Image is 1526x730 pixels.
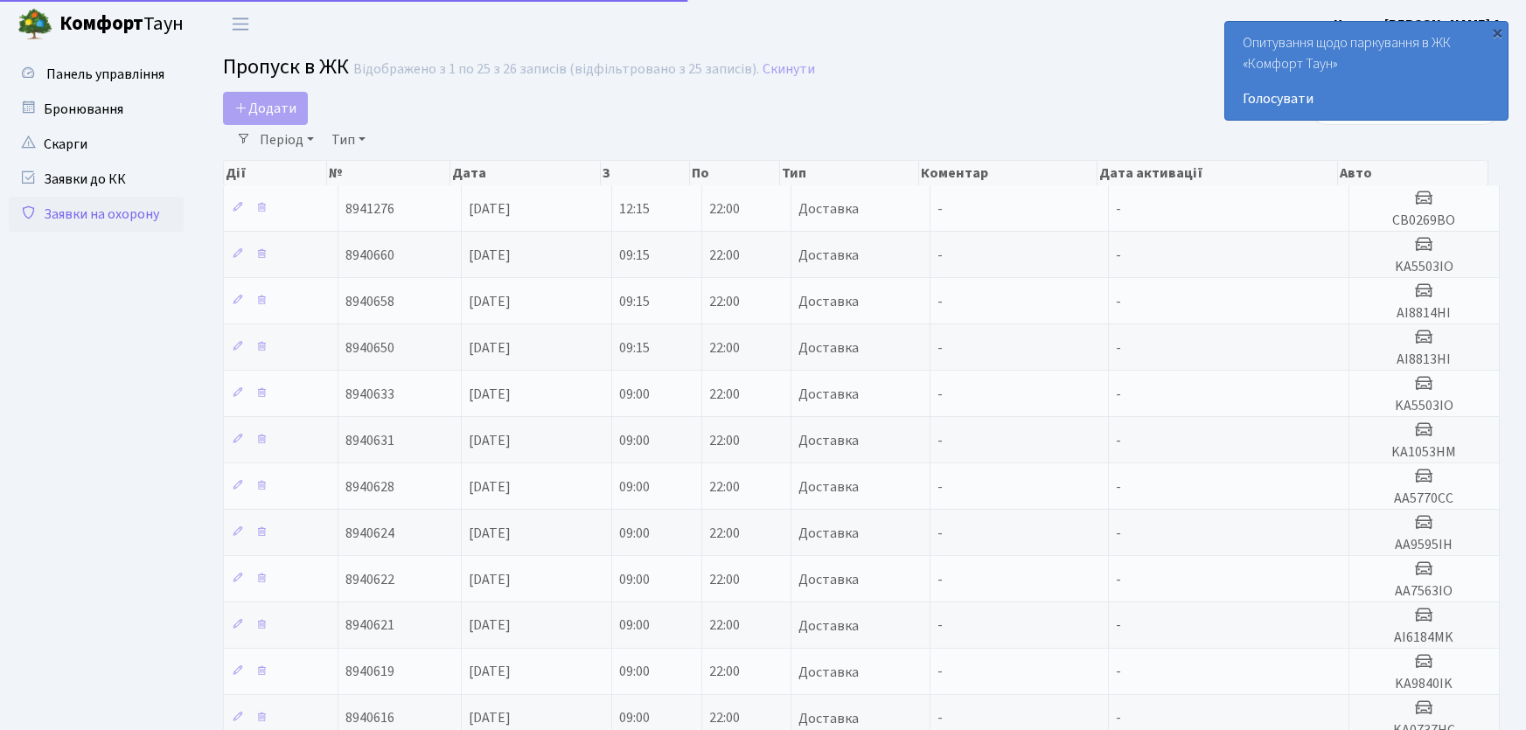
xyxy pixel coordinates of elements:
[937,709,943,728] span: -
[798,387,859,401] span: Доставка
[1116,477,1121,497] span: -
[1116,570,1121,589] span: -
[937,385,943,404] span: -
[469,292,511,311] span: [DATE]
[469,246,511,265] span: [DATE]
[1356,629,1492,646] h5: AI6184MK
[345,616,394,636] span: 8940621
[1356,305,1492,322] h5: AI8814HI
[919,161,1097,185] th: Коментар
[798,248,859,262] span: Доставка
[798,712,859,726] span: Доставка
[619,292,650,311] span: 09:15
[1225,22,1508,120] div: Опитування щодо паркування в ЖК «Комфорт Таун»
[469,616,511,636] span: [DATE]
[619,431,650,450] span: 09:00
[1488,24,1506,41] div: ×
[619,709,650,728] span: 09:00
[798,434,859,448] span: Доставка
[1356,351,1492,368] h5: AI8813HI
[59,10,184,39] span: Таун
[601,161,690,185] th: З
[619,338,650,358] span: 09:15
[619,524,650,543] span: 09:00
[1116,709,1121,728] span: -
[709,709,740,728] span: 22:00
[1356,398,1492,414] h5: KA5503IO
[1356,583,1492,600] h5: AA7563IO
[469,709,511,728] span: [DATE]
[450,161,601,185] th: Дата
[709,246,740,265] span: 22:00
[59,10,143,38] b: Комфорт
[709,431,740,450] span: 22:00
[619,570,650,589] span: 09:00
[937,616,943,636] span: -
[469,385,511,404] span: [DATE]
[709,570,740,589] span: 22:00
[1243,88,1490,109] a: Голосувати
[619,663,650,682] span: 09:00
[469,431,511,450] span: [DATE]
[937,570,943,589] span: -
[1116,292,1121,311] span: -
[345,709,394,728] span: 8940616
[798,480,859,494] span: Доставка
[1356,537,1492,553] h5: AA9595IH
[327,161,450,185] th: №
[780,161,919,185] th: Тип
[224,161,327,185] th: Дії
[1116,338,1121,358] span: -
[709,477,740,497] span: 22:00
[619,385,650,404] span: 09:00
[253,125,321,155] a: Період
[1116,246,1121,265] span: -
[9,162,184,197] a: Заявки до КК
[937,199,943,219] span: -
[9,127,184,162] a: Скарги
[1097,161,1338,185] th: Дата активації
[223,52,349,82] span: Пропуск в ЖК
[937,663,943,682] span: -
[690,161,779,185] th: По
[9,57,184,92] a: Панель управління
[223,92,308,125] a: Додати
[345,385,394,404] span: 8940633
[1116,616,1121,636] span: -
[469,570,511,589] span: [DATE]
[345,246,394,265] span: 8940660
[469,524,511,543] span: [DATE]
[1334,14,1505,35] a: Цитрус [PERSON_NAME] А.
[345,524,394,543] span: 8940624
[798,573,859,587] span: Доставка
[937,524,943,543] span: -
[798,295,859,309] span: Доставка
[937,292,943,311] span: -
[345,570,394,589] span: 8940622
[219,10,262,38] button: Переключити навігацію
[1338,161,1488,185] th: Авто
[9,197,184,232] a: Заявки на охорону
[46,65,164,84] span: Панель управління
[345,663,394,682] span: 8940619
[798,526,859,540] span: Доставка
[798,665,859,679] span: Доставка
[619,477,650,497] span: 09:00
[1356,444,1492,461] h5: KA1053HM
[345,292,394,311] span: 8940658
[709,663,740,682] span: 22:00
[709,524,740,543] span: 22:00
[345,431,394,450] span: 8940631
[763,61,815,78] a: Скинути
[17,7,52,42] img: logo.png
[234,99,296,118] span: Додати
[345,338,394,358] span: 8940650
[619,246,650,265] span: 09:15
[469,199,511,219] span: [DATE]
[1356,212,1492,229] h5: СВ0269ВО
[469,338,511,358] span: [DATE]
[469,663,511,682] span: [DATE]
[937,246,943,265] span: -
[798,202,859,216] span: Доставка
[709,616,740,636] span: 22:00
